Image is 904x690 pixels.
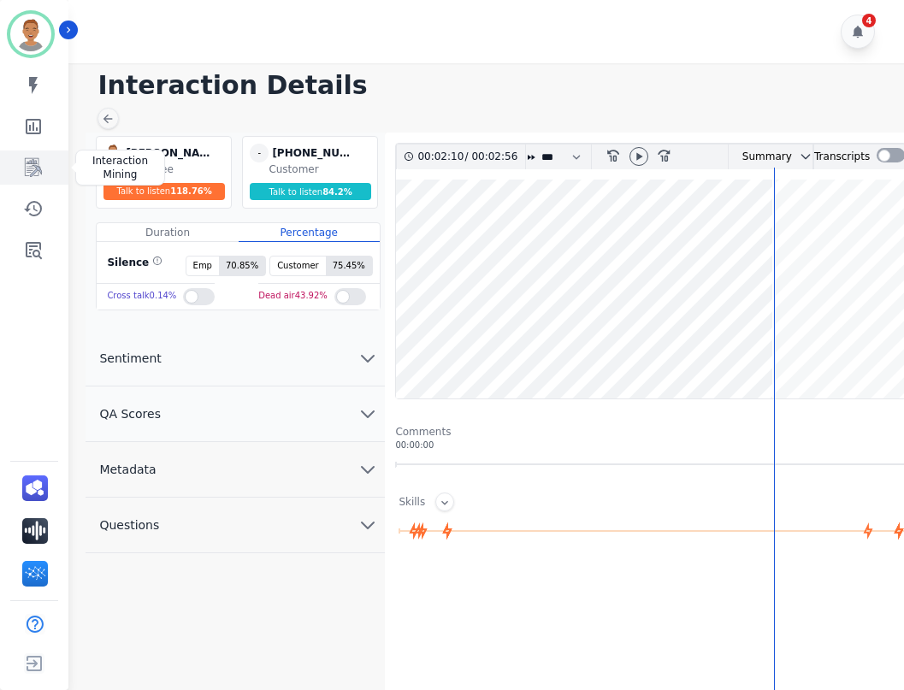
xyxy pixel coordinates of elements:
[86,405,174,422] span: QA Scores
[86,461,169,478] span: Metadata
[729,144,792,169] div: Summary
[10,14,51,55] img: Bordered avatar
[357,459,378,480] svg: chevron down
[86,350,174,367] span: Sentiment
[103,256,162,276] div: Silence
[357,348,378,369] svg: chevron down
[97,70,887,101] h1: Interaction Details
[799,150,812,163] svg: chevron down
[399,495,425,511] div: Skills
[86,498,385,553] button: Questions chevron down
[103,183,225,200] div: Talk to listen
[250,183,371,200] div: Talk to listen
[219,257,265,275] span: 70.85 %
[814,144,870,169] div: Transcripts
[126,144,211,162] div: [PERSON_NAME]
[417,144,464,169] div: 00:02:10
[357,404,378,424] svg: chevron down
[86,331,385,386] button: Sentiment chevron down
[322,187,352,197] span: 84.2 %
[107,284,176,309] div: Cross talk 0.14 %
[326,257,372,275] span: 75.45 %
[270,257,326,275] span: Customer
[170,186,212,196] span: 118.76 %
[250,144,269,162] span: -
[468,144,515,169] div: 00:02:56
[417,144,522,169] div: /
[86,386,385,442] button: QA Scores chevron down
[97,223,238,242] div: Duration
[186,257,219,275] span: Emp
[122,162,227,176] div: Employee
[86,442,385,498] button: Metadata chevron down
[258,284,328,309] div: Dead air 43.92 %
[269,162,374,176] div: Customer
[862,14,876,27] div: 4
[357,515,378,535] svg: chevron down
[239,223,380,242] div: Percentage
[272,144,357,162] div: [PHONE_NUMBER]
[792,150,812,163] button: chevron down
[86,516,173,534] span: Questions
